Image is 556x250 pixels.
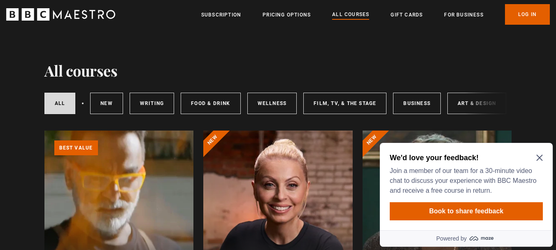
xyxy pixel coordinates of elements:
[6,8,115,21] svg: BBC Maestro
[3,91,176,107] a: Powered by maze
[201,11,241,19] a: Subscription
[13,63,166,81] button: Book to share feedback
[44,93,76,114] a: All
[447,93,506,114] a: Art & Design
[13,13,163,23] h2: We'd love your feedback!
[201,4,550,25] nav: Primary
[90,93,123,114] a: New
[303,93,386,114] a: Film, TV, & The Stage
[160,15,166,21] button: Close Maze Prompt
[181,93,240,114] a: Food & Drink
[130,93,174,114] a: Writing
[332,10,369,19] a: All Courses
[391,11,423,19] a: Gift Cards
[393,93,441,114] a: Business
[263,11,311,19] a: Pricing Options
[44,62,118,79] h1: All courses
[54,140,98,155] p: Best value
[444,11,483,19] a: For business
[505,4,550,25] a: Log In
[247,93,297,114] a: Wellness
[13,26,163,56] p: Join a member of our team for a 30-minute video chat to discuss your experience with BBC Maestro ...
[3,3,176,107] div: Optional study invitation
